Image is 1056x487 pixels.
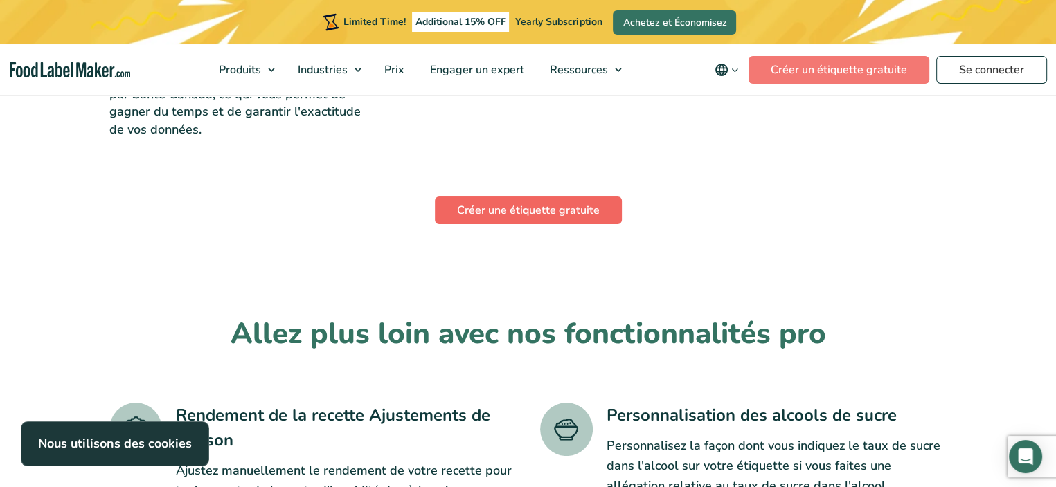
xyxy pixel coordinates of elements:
div: Open Intercom Messenger [1009,440,1042,473]
a: Engager un expert [418,44,534,95]
a: Créer un étiquette gratuite [749,56,929,84]
a: Produits [206,44,282,95]
span: Prix [380,62,406,77]
span: Additional 15% OFF [412,12,510,32]
h3: Personnalisation des alcools de sucre [607,403,947,428]
h2: Allez plus loin avec nos fonctionnalités pro [109,315,947,353]
h3: Rendement de la recette Ajustements de cuisson [176,403,517,452]
a: Industries [285,44,368,95]
a: Prix [372,44,414,95]
span: Engager un expert [426,62,526,77]
a: Ressources [537,44,629,95]
a: Créer une étiquette gratuite [435,196,622,224]
span: Produits [215,62,262,77]
span: Yearly Subscription [515,15,602,28]
a: Se connecter [936,56,1047,84]
span: Industries [294,62,349,77]
span: Limited Time! [343,15,406,28]
a: Achetez et Économisez [613,10,736,35]
span: Ressources [546,62,609,77]
strong: Nous utilisons des cookies [38,435,192,452]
